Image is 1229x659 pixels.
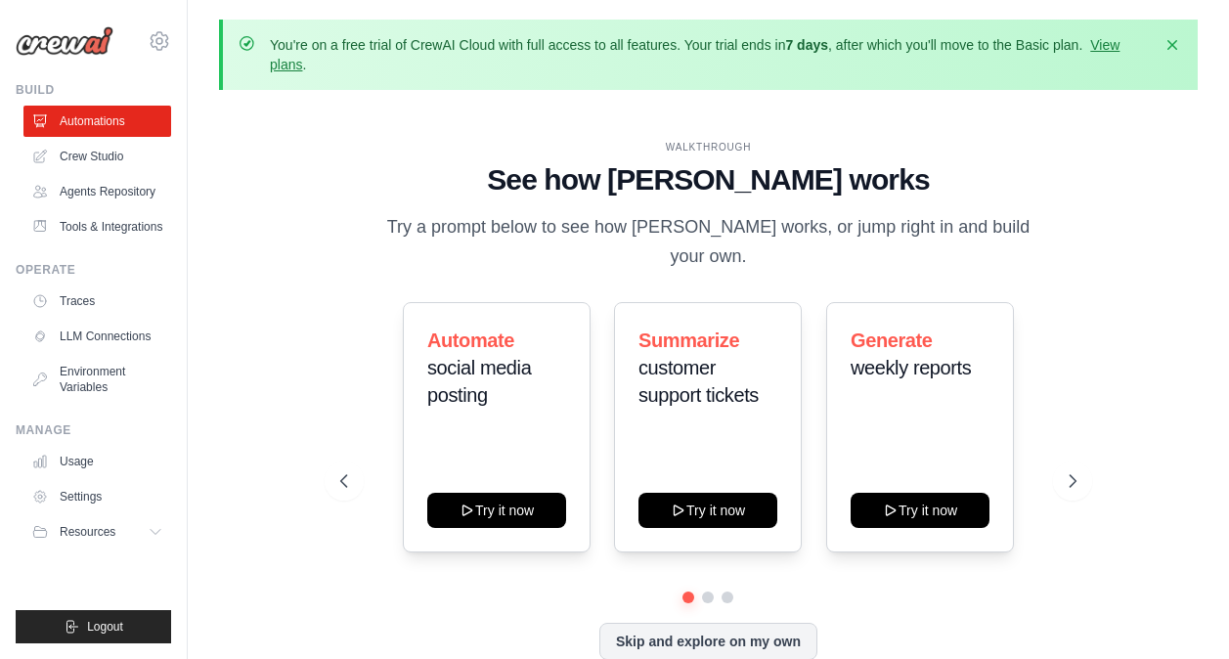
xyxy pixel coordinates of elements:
button: Resources [23,516,171,548]
h1: See how [PERSON_NAME] works [340,162,1076,198]
a: Automations [23,106,171,137]
a: Tools & Integrations [23,211,171,242]
a: Agents Repository [23,176,171,207]
button: Try it now [851,493,989,528]
a: Crew Studio [23,141,171,172]
a: Usage [23,446,171,477]
div: Build [16,82,171,98]
span: social media posting [427,357,531,406]
a: Traces [23,286,171,317]
img: Logo [16,26,113,56]
strong: 7 days [785,37,828,53]
div: Manage [16,422,171,438]
button: Try it now [427,493,566,528]
a: Environment Variables [23,356,171,403]
span: weekly reports [851,357,971,378]
p: You're on a free trial of CrewAI Cloud with full access to all features. Your trial ends in , aft... [270,35,1151,74]
button: Try it now [638,493,777,528]
a: LLM Connections [23,321,171,352]
span: Logout [87,619,123,635]
div: WALKTHROUGH [340,140,1076,154]
span: customer support tickets [638,357,759,406]
span: Automate [427,329,514,351]
button: Logout [16,610,171,643]
span: Generate [851,329,933,351]
a: Settings [23,481,171,512]
p: Try a prompt below to see how [PERSON_NAME] works, or jump right in and build your own. [379,213,1036,271]
div: Operate [16,262,171,278]
span: Resources [60,524,115,540]
span: Summarize [638,329,739,351]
